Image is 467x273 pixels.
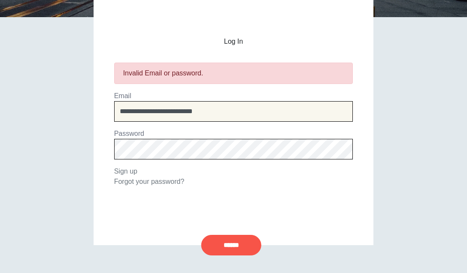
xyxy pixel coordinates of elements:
[114,178,185,185] a: Forgot your password?
[114,130,144,137] label: Password
[123,68,344,78] div: Invalid Email or password.
[114,168,137,175] a: Sign up
[114,38,353,45] h2: Log In
[114,92,131,99] label: Email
